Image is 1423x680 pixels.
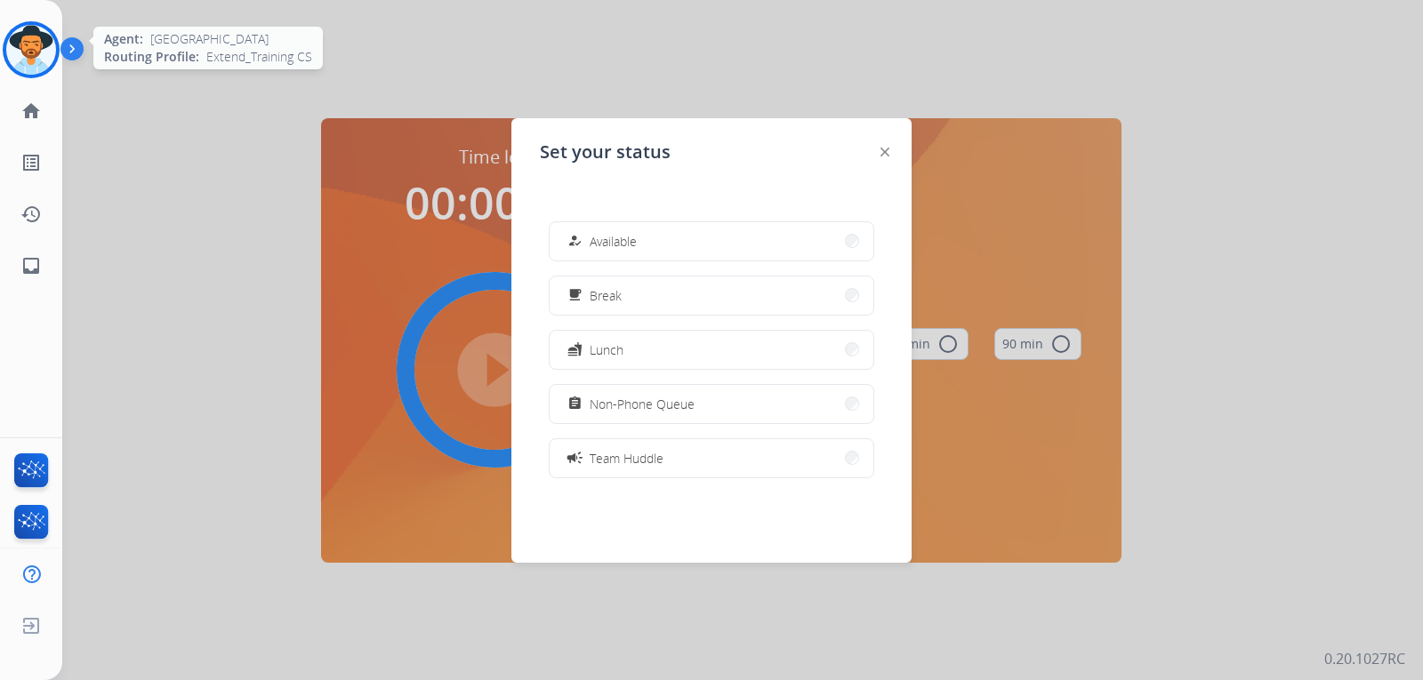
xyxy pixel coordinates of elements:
[566,449,583,467] mat-icon: campaign
[590,449,663,468] span: Team Huddle
[104,48,199,66] span: Routing Profile:
[590,286,622,305] span: Break
[20,255,42,276] mat-icon: inbox
[567,342,583,357] mat-icon: fastfood
[20,152,42,173] mat-icon: list_alt
[1324,648,1405,669] p: 0.20.1027RC
[540,140,671,164] span: Set your status
[20,100,42,122] mat-icon: home
[550,276,873,315] button: Break
[567,234,583,249] mat-icon: how_to_reg
[6,25,56,75] img: avatar
[590,395,695,413] span: Non-Phone Queue
[206,48,312,66] span: Extend_Training CS
[567,396,583,412] mat-icon: assignment
[880,148,889,156] img: close-button
[567,288,583,303] mat-icon: free_breakfast
[590,232,637,251] span: Available
[590,340,623,359] span: Lunch
[550,331,873,369] button: Lunch
[150,30,269,48] span: [GEOGRAPHIC_DATA]
[550,439,873,477] button: Team Huddle
[104,30,143,48] span: Agent:
[550,385,873,423] button: Non-Phone Queue
[20,204,42,225] mat-icon: history
[550,222,873,260] button: Available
